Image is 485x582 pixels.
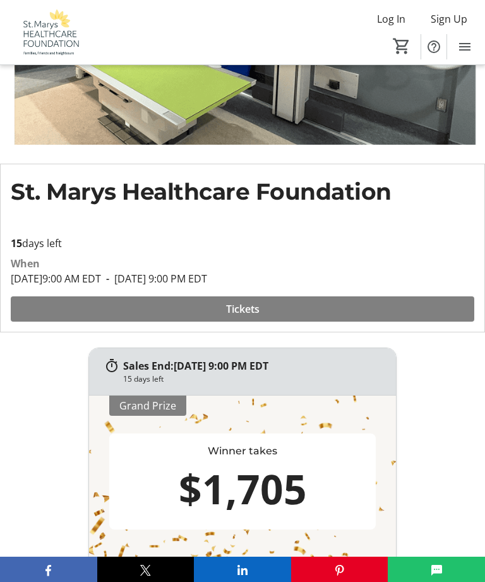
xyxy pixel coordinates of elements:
span: Sign Up [431,11,467,27]
button: Sign Up [421,9,477,29]
button: Pinterest [291,557,388,582]
p: days left [11,236,474,251]
div: $1,705 [114,459,371,519]
span: Sales End: [123,359,174,373]
span: [DATE] 9:00 PM EDT [101,272,207,286]
div: Grand Prize [109,396,186,416]
img: 50/50 Prize [89,396,396,568]
button: Log In [367,9,416,29]
span: St. Marys Healthcare Foundation [11,178,392,205]
span: 15 [11,236,22,250]
span: Tickets [226,301,260,317]
button: Menu [452,34,477,59]
strong: [GEOGRAPHIC_DATA], [GEOGRAPHIC_DATA], [GEOGRAPHIC_DATA] [8,145,477,163]
button: X [97,557,195,582]
span: [DATE] 9:00 PM EDT [174,359,268,373]
button: Cart [390,35,413,58]
button: LinkedIn [194,557,291,582]
div: Winner takes [114,444,371,459]
span: - [101,272,114,286]
button: Tickets [11,296,474,322]
button: SMS [388,557,485,582]
span: [DATE] 9:00 AM EDT [11,272,101,286]
span: Log In [377,11,405,27]
button: Help [421,34,446,59]
div: When [11,256,40,271]
img: St. Marys Healthcare Foundation's Logo [8,9,92,56]
div: 15 days left [123,373,164,385]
